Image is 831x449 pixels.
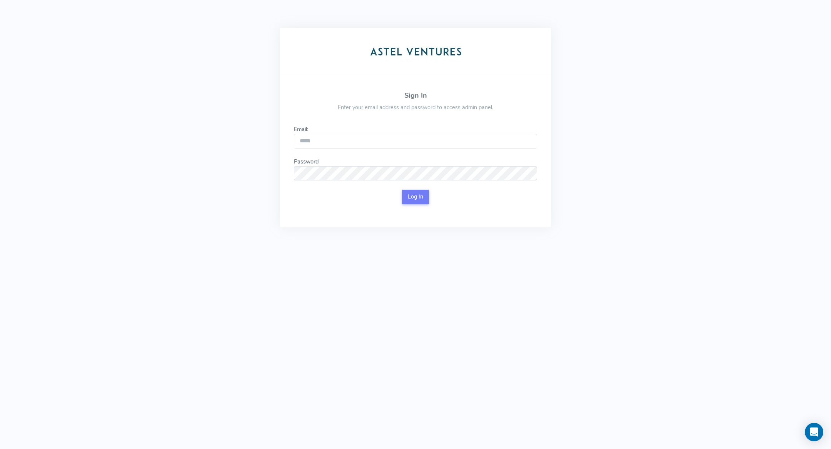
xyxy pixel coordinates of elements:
[324,103,507,112] p: Enter your email address and password to access admin panel.
[805,423,823,441] div: Open Intercom Messenger
[402,190,429,204] button: Log In
[294,158,319,166] label: Password
[324,92,507,100] h4: Sign In
[294,125,308,134] label: Email:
